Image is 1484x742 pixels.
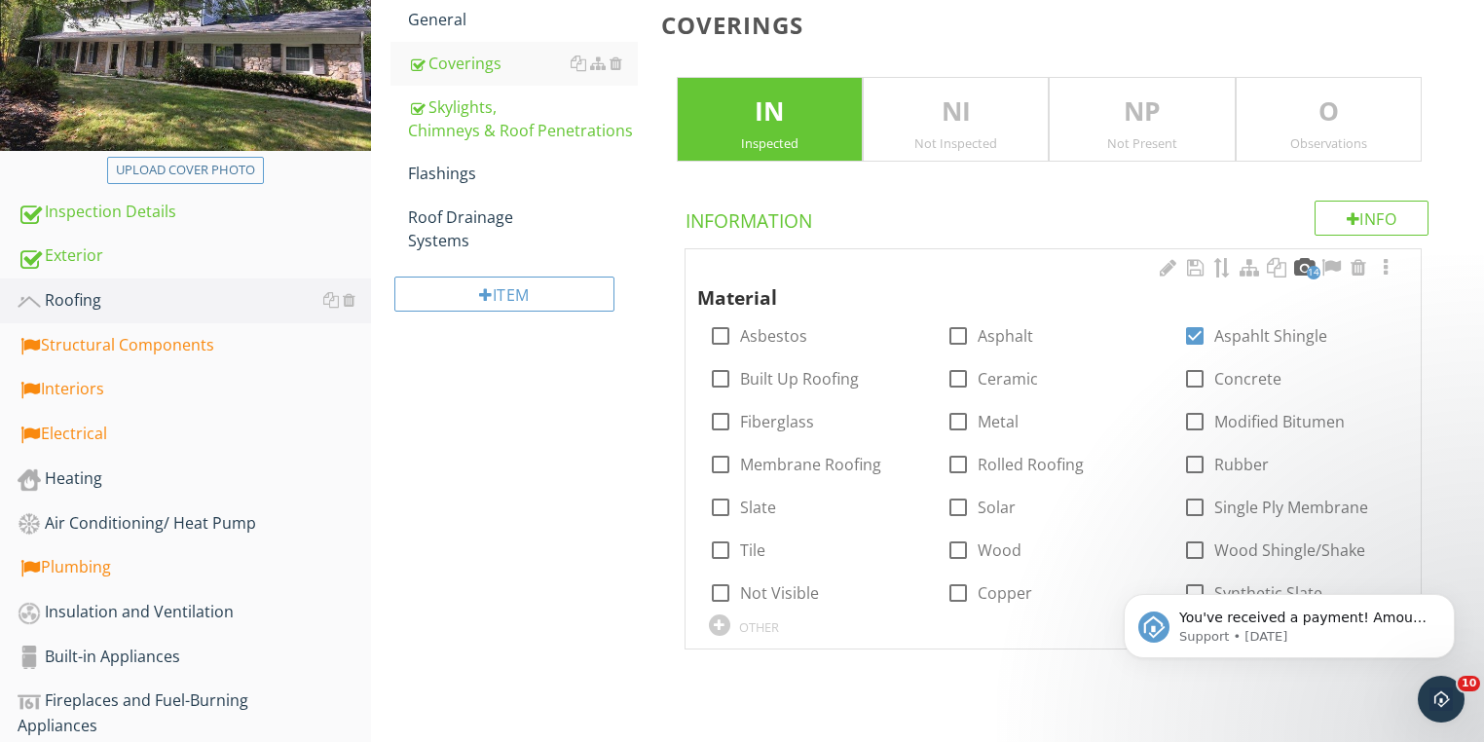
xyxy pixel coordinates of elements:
label: Rubber [1214,455,1269,474]
label: Rolled Roofing [978,455,1084,474]
div: Fireplaces and Fuel-Burning Appliances [18,688,371,737]
div: Insulation and Ventilation [18,600,371,625]
label: Concrete [1214,369,1281,389]
label: Not Visible [740,583,819,603]
div: Roof Drainage Systems [408,205,638,252]
div: OTHER [739,619,779,635]
div: Skylights, Chimneys & Roof Penetrations [408,95,638,142]
div: Electrical [18,422,371,447]
div: Info [1315,201,1429,236]
label: Slate [740,498,776,517]
label: Copper [978,583,1032,603]
label: Metal [978,412,1019,431]
p: NI [864,93,1048,131]
div: Air Conditioning/ Heat Pump [18,511,371,537]
div: Inspection Details [18,200,371,225]
p: NP [1050,93,1234,131]
label: Modified Bitumen [1214,412,1345,431]
div: Item [394,277,614,312]
iframe: Intercom notifications message [1094,553,1484,689]
label: Aspahlt Shingle [1214,326,1327,346]
h4: Information [686,201,1428,234]
iframe: Intercom live chat [1418,676,1465,723]
div: Exterior [18,243,371,269]
div: Built-in Appliances [18,645,371,670]
div: Inspected [678,135,862,151]
h3: Coverings [661,12,1453,38]
p: Message from Support, sent 1d ago [85,75,336,93]
p: O [1237,93,1421,131]
label: Asbestos [740,326,807,346]
div: General [408,8,638,31]
span: You've received a payment! Amount $825.00 Fee $0.00 Net $825.00 Transaction # pi_3SC4UUK7snlDGpRF... [85,56,332,305]
div: Observations [1237,135,1421,151]
label: Fiberglass [740,412,814,431]
span: 14 [1307,266,1320,279]
div: Material [697,257,1374,314]
div: Heating [18,466,371,492]
label: Wood [978,540,1021,560]
div: Coverings [408,52,638,75]
span: 10 [1458,676,1480,691]
div: Interiors [18,377,371,402]
div: Upload cover photo [116,161,255,180]
label: Tile [740,540,765,560]
label: Single Ply Membrane [1214,498,1368,517]
label: Built Up Roofing [740,369,859,389]
p: IN [678,93,862,131]
label: Solar [978,498,1016,517]
div: Roofing [18,288,371,314]
button: Upload cover photo [107,157,264,184]
div: Flashings [408,162,638,185]
div: Not Present [1050,135,1234,151]
label: Membrane Roofing [740,455,881,474]
div: Structural Components [18,333,371,358]
label: Asphalt [978,326,1033,346]
label: Wood Shingle/Shake [1214,540,1365,560]
div: Not Inspected [864,135,1048,151]
div: Plumbing [18,555,371,580]
label: Ceramic [978,369,1038,389]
